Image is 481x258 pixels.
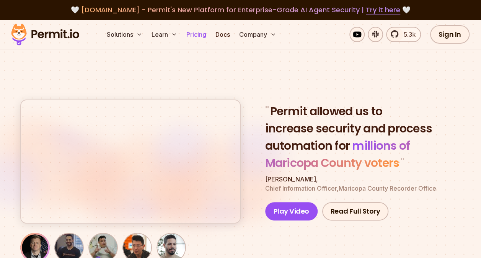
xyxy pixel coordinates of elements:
span: " [399,155,404,171]
span: millions of Maricopa County voters [265,137,410,171]
a: Docs [212,27,233,42]
button: Solutions [104,27,145,42]
span: [DOMAIN_NAME] - Permit's New Platform for Enterprise-Grade AI Agent Security | [81,5,400,15]
img: Permit logo [8,21,83,47]
button: Learn [148,27,180,42]
span: Chief Information Officer , Maricopa County Recorder Office [265,185,436,192]
div: 🤍 🤍 [18,5,463,15]
button: Company [236,27,279,42]
a: Pricing [183,27,209,42]
a: Sign In [430,25,470,44]
span: [PERSON_NAME] , [265,175,318,183]
a: Try it here [366,5,400,15]
span: " [265,103,270,119]
button: Play Video [265,202,318,220]
a: 5.3k [386,27,421,42]
span: Permit allowed us to increase security and process automation for [265,103,432,154]
span: 5.3k [399,30,416,39]
a: Read Full Story [322,202,389,220]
